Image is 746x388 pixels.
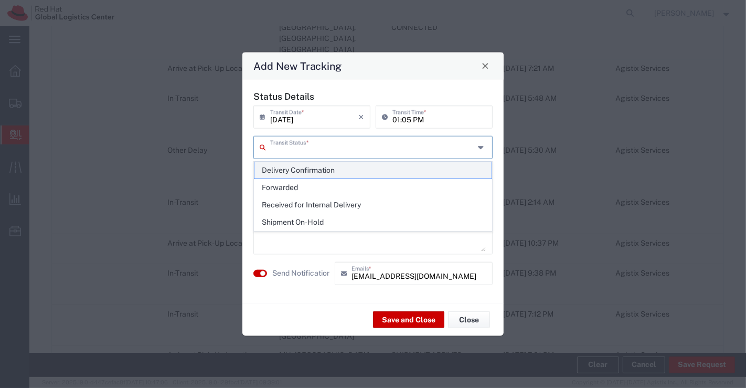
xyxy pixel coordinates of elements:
[253,90,493,101] h5: Status Details
[373,311,444,328] button: Save and Close
[254,180,492,196] span: Forwarded
[253,58,342,74] h4: Add New Tracking
[254,197,492,213] span: Received for Internal Delivery
[272,268,329,279] agx-label: Send Notification
[448,311,490,328] button: Close
[254,214,492,230] span: Shipment On-Hold
[272,268,331,279] label: Send Notification
[254,162,492,179] span: Delivery Confirmation
[478,58,493,73] button: Close
[358,108,364,125] i: ×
